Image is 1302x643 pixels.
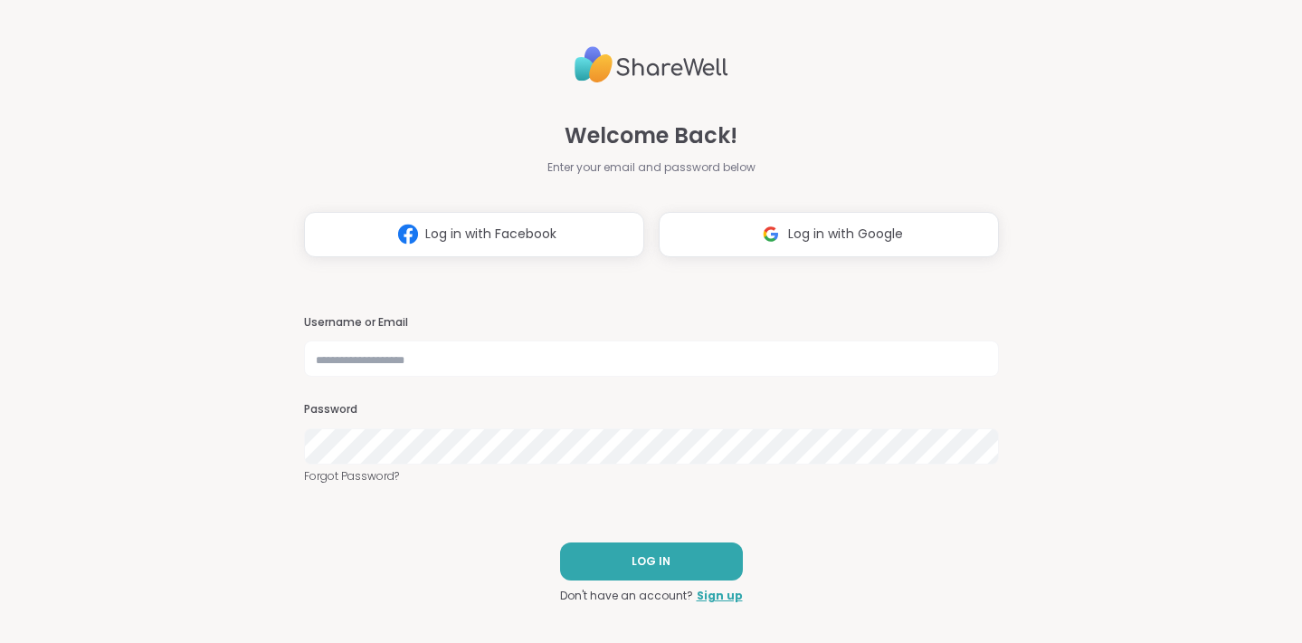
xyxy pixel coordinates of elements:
[697,588,743,604] a: Sign up
[632,553,670,570] span: LOG IN
[560,542,743,581] button: LOG IN
[788,225,903,244] span: Log in with Google
[547,159,756,176] span: Enter your email and password below
[304,468,999,485] a: Forgot Password?
[565,120,737,152] span: Welcome Back!
[425,225,556,244] span: Log in with Facebook
[304,212,644,257] button: Log in with Facebook
[304,402,999,417] h3: Password
[560,588,693,604] span: Don't have an account?
[304,315,999,331] h3: Username or Email
[754,217,788,251] img: ShareWell Logomark
[659,212,999,257] button: Log in with Google
[575,39,728,91] img: ShareWell Logo
[391,217,425,251] img: ShareWell Logomark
